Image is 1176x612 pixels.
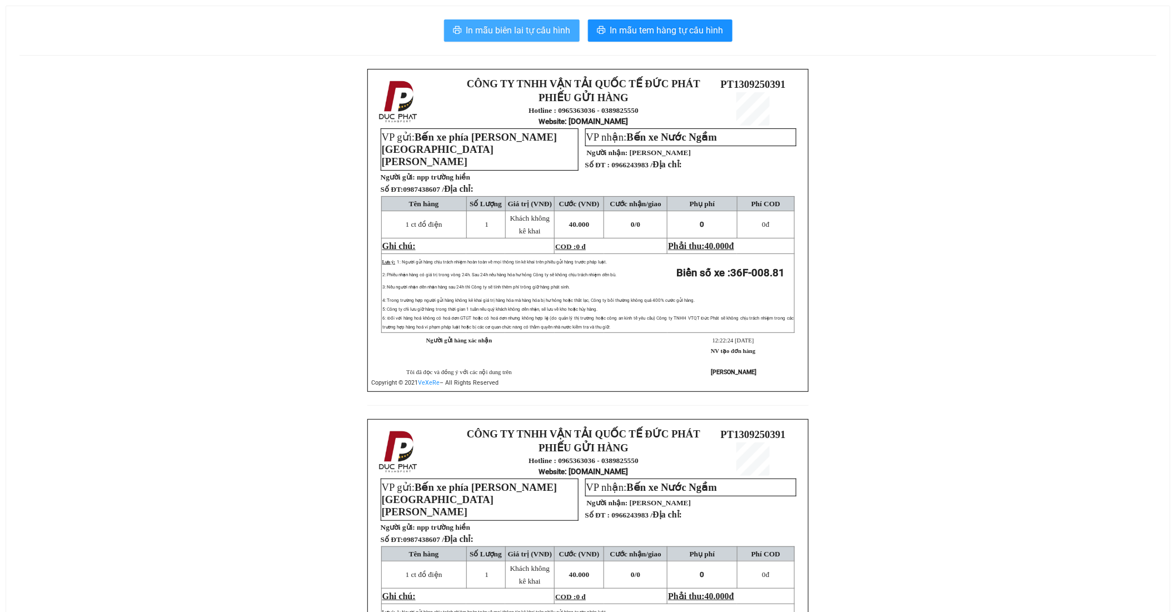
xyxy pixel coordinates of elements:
button: printerIn mẫu tem hàng tự cấu hình [588,19,732,42]
strong: Người gửi: [381,173,415,181]
strong: PHIẾU GỬI HÀNG [539,92,629,103]
span: 0987438607 / [403,535,474,544]
span: In mẫu tem hàng tự cấu hình [610,23,724,37]
span: PT1309250391 [721,429,786,440]
strong: CÔNG TY TNHH VẬN TẢI QUỐC TẾ ĐỨC PHÁT [467,428,700,440]
span: 0 [700,570,705,579]
span: Địa chỉ: [652,510,682,519]
span: 0/ [631,220,640,228]
span: Phụ phí [690,200,715,208]
span: 0 [637,570,641,579]
span: Khách không kê khai [510,564,550,585]
span: 3: Nếu người nhận đến nhận hàng sau 24h thì Công ty sẽ tính thêm phí trông giữ hàng phát sinh. [382,285,570,290]
span: đ [762,220,769,228]
span: Số Lượng [470,200,502,208]
span: 0987438607 / [403,185,474,193]
span: PT1309250391 [721,78,786,90]
span: Cước (VNĐ) [559,550,600,558]
span: 40.000 [569,220,590,228]
span: Tôi đã đọc và đồng ý với các nội dung trên [406,369,512,375]
span: [PERSON_NAME] [630,148,691,157]
span: Website [539,117,565,126]
span: 1 ct đồ điện [406,220,442,228]
span: 0966243983 / [612,511,682,519]
span: 1 ct đồ điện [406,570,442,579]
span: đ [729,591,734,601]
strong: NV tạo đơn hàng [711,348,755,354]
span: 6: Đối với hàng hoá không có hoá đơn GTGT hoặc có hoá đơn nhưng không hợp lệ (do quản lý thị trườ... [382,316,794,330]
a: VeXeRe [418,379,440,386]
span: 0 [762,570,766,579]
span: COD : [555,242,586,251]
span: Ghi chú: [382,591,416,601]
span: 0/ [631,570,640,579]
span: In mẫu biên lai tự cấu hình [466,23,571,37]
span: đ [762,570,769,579]
strong: [PERSON_NAME] [711,369,757,376]
span: Ghi chú: [382,241,416,251]
span: Bến xe Nước Ngầm [627,481,717,493]
strong: Số ĐT : [585,511,610,519]
span: Cước nhận/giao [610,200,661,208]
span: Giá trị (VNĐ) [508,200,552,208]
span: printer [453,26,462,36]
span: Bến xe phía [PERSON_NAME][GEOGRAPHIC_DATA][PERSON_NAME] [382,131,557,167]
strong: Số ĐT: [381,185,474,193]
span: VP nhận: [586,131,717,143]
span: 1 [485,220,489,228]
span: Phụ phí [690,550,715,558]
span: 0 đ [576,593,586,601]
span: Tên hàng [409,550,439,558]
span: 1: Người gửi hàng chịu trách nhiệm hoàn toàn về mọi thông tin kê khai trên phiếu gửi hàng trước p... [397,260,607,265]
span: Địa chỉ: [444,184,474,193]
span: Bến xe Nước Ngầm [627,131,717,143]
span: Tên hàng [409,200,439,208]
span: Giá trị (VNĐ) [508,550,552,558]
span: Cước nhận/giao [610,550,661,558]
span: 40.000 [569,570,590,579]
span: 0966243983 / [612,161,682,169]
strong: : [DOMAIN_NAME] [539,117,629,126]
span: Địa chỉ: [652,160,682,169]
span: 0 [700,220,705,228]
span: Khách không kê khai [510,214,550,235]
strong: PHIẾU GỬI HÀNG [539,442,629,454]
span: Bến xe phía [PERSON_NAME][GEOGRAPHIC_DATA][PERSON_NAME] [382,481,557,518]
button: printerIn mẫu biên lai tự cấu hình [444,19,580,42]
span: Lưu ý: [382,260,395,265]
span: Phí COD [751,200,780,208]
span: 1 [485,570,489,579]
span: Cước (VNĐ) [559,200,600,208]
span: 4: Trong trường hợp người gửi hàng không kê khai giá trị hàng hóa mà hàng hóa bị hư hỏng hoặc thấ... [382,298,695,303]
span: Phí COD [751,550,780,558]
span: [PERSON_NAME] [630,499,691,507]
span: Copyright © 2021 – All Rights Reserved [371,379,499,386]
span: VP nhận: [586,481,717,493]
span: VP gửi: [382,481,557,518]
strong: Số ĐT: [381,535,474,544]
strong: Người gửi: [381,523,415,531]
span: COD : [555,593,586,601]
span: 36F-008.81 [731,267,785,279]
strong: CÔNG TY TNHH VẬN TẢI QUỐC TẾ ĐỨC PHÁT [467,78,700,89]
span: VP gửi: [382,131,557,167]
span: Phải thu: [668,591,734,601]
span: 40.000 [705,241,729,251]
span: 40.000 [705,591,729,601]
strong: Biển số xe : [677,267,785,279]
img: logo [376,429,422,475]
strong: Hotline : 0965363036 - 0389825550 [529,456,639,465]
span: 5: Công ty chỉ lưu giữ hàng trong thời gian 1 tuần nếu quý khách không đến nhận, sẽ lưu về kho ho... [382,307,597,312]
span: 0 đ [576,242,586,251]
strong: Số ĐT : [585,161,610,169]
span: Website [539,467,565,476]
strong: Người nhận: [587,148,628,157]
span: npp trường hiền [417,523,470,531]
strong: : [DOMAIN_NAME] [539,467,629,476]
strong: Người gửi hàng xác nhận [426,337,492,344]
span: Phải thu: [668,241,734,251]
span: Số Lượng [470,550,502,558]
span: 12:22:24 [DATE] [712,337,754,344]
span: Địa chỉ: [444,534,474,544]
span: đ [729,241,734,251]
